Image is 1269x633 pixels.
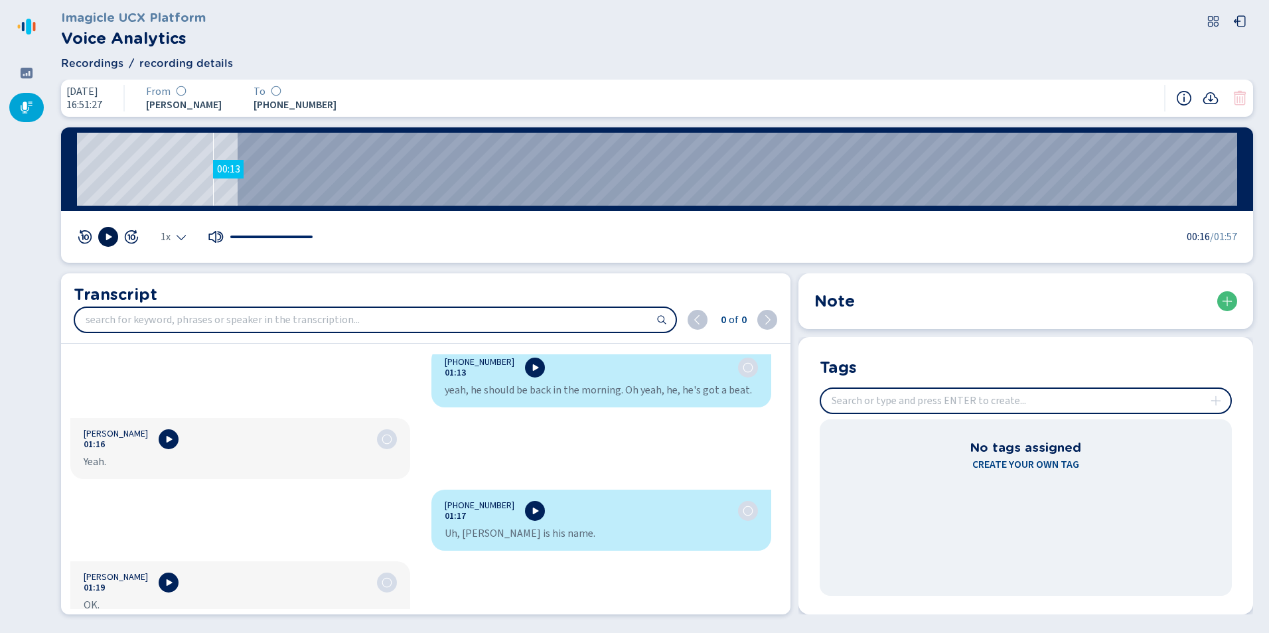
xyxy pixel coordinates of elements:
[77,229,93,245] button: skip 10 sec rev [Hotkey: arrow-left]
[208,229,224,245] button: Mute
[1176,90,1192,106] svg: info-circle
[445,357,514,368] span: [PHONE_NUMBER]
[75,308,676,332] input: search for keyword, phrases or speaker in the transcription...
[161,232,171,242] span: 1x
[743,362,753,373] svg: icon-emoji-silent
[84,455,397,468] div: Yeah.
[814,289,855,313] h2: Note
[176,86,187,98] div: Sentiment analysis in progress...
[743,362,753,373] div: Analysis in progress
[66,86,102,98] span: [DATE]
[1210,229,1237,245] span: /01:57
[739,312,747,328] span: 0
[9,93,44,122] div: Recordings
[20,101,33,114] svg: mic-fill
[530,362,540,373] svg: play
[146,99,222,111] span: [PERSON_NAME]
[103,232,113,242] svg: play
[1222,296,1232,307] svg: plus
[1232,90,1248,106] button: Conversation can't be deleted. Sentiment analysis in progress.
[445,500,514,511] span: [PHONE_NUMBER]
[163,577,174,588] svg: play
[84,598,397,612] div: OK.
[61,27,206,50] h2: Voice Analytics
[74,283,777,307] h2: Transcript
[1176,90,1192,106] button: Recording information
[382,434,392,445] div: Analysis in progress
[970,438,1081,457] h3: No tags assigned
[530,506,540,516] svg: play
[20,66,33,80] svg: dashboard-filled
[163,434,174,445] svg: play
[382,434,392,445] svg: icon-emoji-silent
[445,511,466,522] button: 01:17
[176,86,187,96] svg: icon-emoji-silent
[1203,90,1219,106] svg: cloud-arrow-down-fill
[743,506,753,516] svg: icon-emoji-silent
[254,99,336,111] span: [PHONE_NUMBER]
[84,429,148,439] span: [PERSON_NAME]
[1233,15,1246,28] svg: box-arrow-left
[9,58,44,88] div: Dashboard
[445,368,466,378] button: 01:13
[688,310,708,330] button: previous (shift + ENTER)
[254,86,265,98] span: To
[656,315,667,325] svg: search
[718,312,726,328] span: 0
[84,572,148,583] span: [PERSON_NAME]
[123,229,139,245] svg: jump-forward
[84,583,105,593] button: 01:19
[161,232,187,242] div: Select the playback speed
[271,86,281,98] div: Sentiment analysis in progress...
[692,315,703,325] svg: chevron-left
[208,229,224,245] svg: volume-up-fill
[1232,90,1248,106] svg: trash-fill
[176,232,187,242] svg: chevron-down
[271,86,281,96] svg: icon-emoji-silent
[61,8,206,27] h3: Imagicle UCX Platform
[1187,229,1210,245] span: 00:16
[743,506,753,516] div: Analysis in progress
[84,439,105,450] button: 01:16
[821,389,1231,413] input: Search or type and press ENTER to create...
[98,227,118,247] button: Play [Hotkey: spacebar]
[139,56,233,72] span: recording details
[820,356,857,377] h2: Tags
[382,577,392,588] div: Analysis in progress
[445,527,758,540] div: Uh, [PERSON_NAME] is his name.
[61,56,123,72] span: Recordings
[123,229,139,245] button: skip 10 sec fwd [Hotkey: arrow-right]
[382,577,392,588] svg: icon-emoji-silent
[726,312,739,328] span: of
[66,99,102,111] span: 16:51:27
[1211,395,1221,406] svg: plus
[972,457,1079,472] span: Create your own tag
[146,86,171,98] span: From
[77,229,93,245] svg: jump-back
[762,315,773,325] svg: chevron-right
[445,384,758,397] div: yeah, he should be back in the morning. Oh yeah, he, he's got a beat.
[1203,90,1219,106] button: Recording download
[757,310,777,330] button: next (ENTER)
